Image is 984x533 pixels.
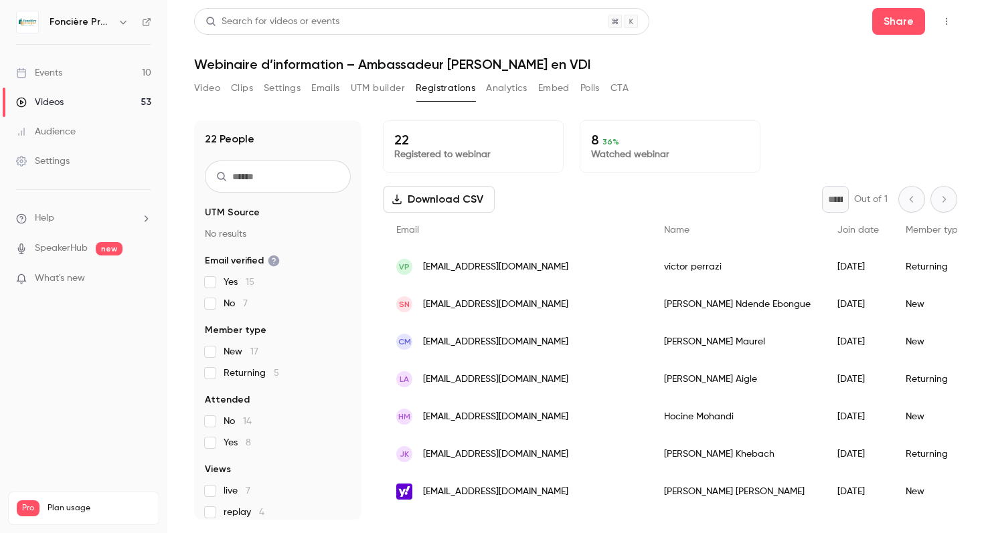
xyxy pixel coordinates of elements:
iframe: Noticeable Trigger [135,273,151,285]
div: Returning [892,435,977,473]
button: Registrations [416,78,475,99]
span: Join date [837,225,879,235]
p: No results [205,227,351,241]
span: Attended [205,393,250,407]
div: [DATE] [824,323,892,360]
button: Download CSV [383,186,495,213]
span: New [224,345,258,358]
div: Search for videos or events [206,15,339,29]
span: replay [224,506,264,519]
button: Emails [311,78,339,99]
div: Audience [16,125,76,138]
span: Yes [224,436,251,449]
button: Settings [264,78,301,99]
div: victor perrazi [651,248,824,286]
span: [EMAIL_ADDRESS][DOMAIN_NAME] [423,372,568,387]
p: Watched webinar [591,148,749,161]
p: 8 [591,132,749,148]
div: New [892,398,977,435]
span: 15 [246,278,254,287]
span: SN [399,298,410,310]
span: HM [398,411,410,423]
div: Returning [892,360,977,398]
p: Registered to webinar [394,148,552,161]
span: CM [398,336,411,348]
span: Yes [224,276,254,289]
span: Email verified [205,254,280,268]
span: 17 [250,347,258,356]
div: New [892,323,977,360]
button: Share [872,8,925,35]
button: Polls [580,78,600,99]
span: Name [664,225,689,235]
span: [EMAIL_ADDRESS][DOMAIN_NAME] [423,335,568,349]
div: [DATE] [824,248,892,286]
div: [DATE] [824,473,892,510]
div: [PERSON_NAME] Ndende Ebongue [651,286,824,323]
button: CTA [610,78,629,99]
button: Top Bar Actions [936,11,957,32]
span: Help [35,211,54,225]
span: 14 [243,417,252,426]
div: Settings [16,154,70,168]
span: Member type [205,324,266,337]
span: [EMAIL_ADDRESS][DOMAIN_NAME] [423,298,568,312]
span: [EMAIL_ADDRESS][DOMAIN_NAME] [423,485,568,499]
h1: 22 People [205,131,254,147]
img: yahoo.fr [396,484,412,500]
span: Returning [224,366,279,380]
div: [PERSON_NAME] Aigle [651,360,824,398]
span: What's new [35,272,85,286]
div: Videos [16,96,64,109]
h1: Webinaire d’information – Ambassadeur [PERSON_NAME] en VDI [194,56,957,72]
span: [EMAIL_ADDRESS][DOMAIN_NAME] [423,410,568,424]
span: 7 [243,299,248,308]
div: New [892,286,977,323]
p: 22 [394,132,552,148]
div: [PERSON_NAME] Maurel [651,323,824,360]
span: new [96,242,122,255]
span: live [224,484,250,498]
div: Hocine Mohandi [651,398,824,435]
span: 4 [259,508,264,517]
span: [EMAIL_ADDRESS][DOMAIN_NAME] [423,447,568,461]
div: [DATE] [824,360,892,398]
div: Returning [892,248,977,286]
div: [DATE] [824,435,892,473]
p: Out of 1 [854,193,888,206]
div: [DATE] [824,286,892,323]
span: vp [399,261,410,273]
div: [PERSON_NAME] Khebach [651,435,824,473]
h6: Foncière Prosper [50,15,112,29]
button: Analytics [486,78,527,99]
div: [PERSON_NAME] [PERSON_NAME] [651,473,824,510]
span: 5 [274,368,279,378]
button: Video [194,78,220,99]
span: 7 [246,486,250,496]
button: UTM builder [351,78,405,99]
span: Pro [17,500,39,516]
span: JK [400,448,409,460]
span: [EMAIL_ADDRESS][DOMAIN_NAME] [423,260,568,274]
div: Events [16,66,62,80]
div: New [892,473,977,510]
button: Embed [538,78,570,99]
a: SpeakerHub [35,241,88,255]
img: Foncière Prosper [17,11,38,33]
span: 36 % [602,137,619,146]
span: Email [396,225,419,235]
span: 8 [246,438,251,447]
button: Clips [231,78,253,99]
span: Member type [906,225,963,235]
li: help-dropdown-opener [16,211,151,225]
span: UTM Source [205,206,260,219]
span: LA [400,373,409,385]
span: No [224,415,252,428]
div: [DATE] [824,398,892,435]
span: Plan usage [48,503,151,514]
span: Views [205,463,231,476]
span: No [224,297,248,310]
